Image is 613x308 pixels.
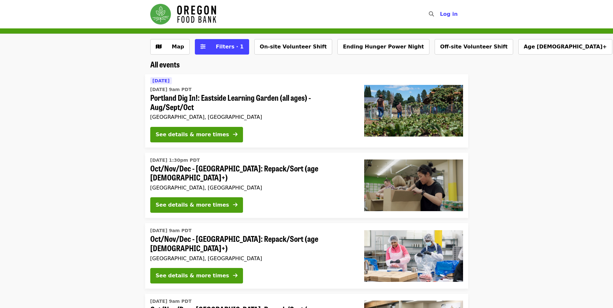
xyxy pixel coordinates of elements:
[364,85,463,137] img: Portland Dig In!: Eastside Learning Garden (all ages) - Aug/Sept/Oct organized by Oregon Food Bank
[364,230,463,282] img: Oct/Nov/Dec - Beaverton: Repack/Sort (age 10+) organized by Oregon Food Bank
[150,268,243,283] button: See details & more times
[150,93,354,112] span: Portland Dig In!: Eastside Learning Garden (all ages) - Aug/Sept/Oct
[233,202,238,208] i: arrow-right icon
[172,44,184,50] span: Map
[156,131,229,139] div: See details & more times
[150,185,354,191] div: [GEOGRAPHIC_DATA], [GEOGRAPHIC_DATA]
[429,11,434,17] i: search icon
[150,127,243,142] button: See details & more times
[150,298,192,305] time: [DATE] 9am PDT
[156,272,229,280] div: See details & more times
[150,157,200,164] time: [DATE] 1:30pm PDT
[518,39,612,55] button: Age [DEMOGRAPHIC_DATA]+
[364,159,463,211] img: Oct/Nov/Dec - Portland: Repack/Sort (age 8+) organized by Oregon Food Bank
[156,201,229,209] div: See details & more times
[233,272,238,279] i: arrow-right icon
[150,234,354,253] span: Oct/Nov/Dec - [GEOGRAPHIC_DATA]: Repack/Sort (age [DEMOGRAPHIC_DATA]+)
[337,39,429,55] button: Ending Hunger Power Night
[438,6,443,22] input: Search
[200,44,206,50] i: sliders-h icon
[150,39,190,55] button: Show map view
[254,39,332,55] button: On-site Volunteer Shift
[145,153,468,218] a: See details for "Oct/Nov/Dec - Portland: Repack/Sort (age 8+)"
[150,114,354,120] div: [GEOGRAPHIC_DATA], [GEOGRAPHIC_DATA]
[233,131,238,138] i: arrow-right icon
[150,197,243,213] button: See details & more times
[435,8,463,21] button: Log in
[153,78,170,83] span: [DATE]
[145,223,468,289] a: See details for "Oct/Nov/Dec - Beaverton: Repack/Sort (age 10+)"
[150,4,216,25] img: Oregon Food Bank - Home
[435,39,513,55] button: Off-site Volunteer Shift
[156,44,162,50] i: map icon
[150,86,192,93] time: [DATE] 9am PDT
[440,11,458,17] span: Log in
[195,39,249,55] button: Filters (1 selected)
[150,164,354,182] span: Oct/Nov/Dec - [GEOGRAPHIC_DATA]: Repack/Sort (age [DEMOGRAPHIC_DATA]+)
[150,227,192,234] time: [DATE] 9am PDT
[150,58,180,70] span: All events
[150,255,354,262] div: [GEOGRAPHIC_DATA], [GEOGRAPHIC_DATA]
[216,44,244,50] span: Filters · 1
[145,74,468,148] a: See details for "Portland Dig In!: Eastside Learning Garden (all ages) - Aug/Sept/Oct"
